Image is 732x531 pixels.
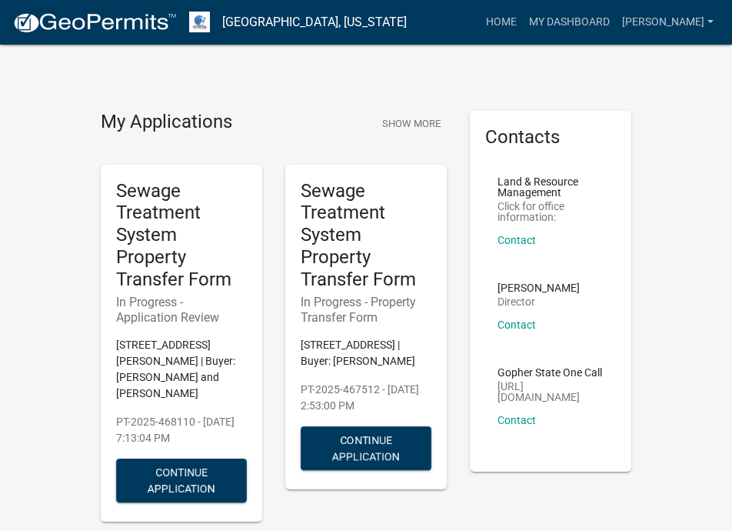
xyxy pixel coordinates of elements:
h6: In Progress - Property Transfer Form [301,295,431,324]
h5: Contacts [485,126,616,149]
p: PT-2025-468110 - [DATE] 7:13:04 PM [116,414,247,446]
p: [STREET_ADDRESS][PERSON_NAME] | Buyer: [PERSON_NAME] and [PERSON_NAME] [116,337,247,402]
button: Show More [376,111,447,136]
a: Contact [497,319,536,331]
h6: In Progress - Application Review [116,295,247,324]
a: My Dashboard [523,8,616,37]
p: Land & Resource Management [497,176,604,198]
a: Contact [497,234,536,246]
h4: My Applications [101,111,232,134]
p: [STREET_ADDRESS] | Buyer: [PERSON_NAME] [301,337,431,369]
a: [GEOGRAPHIC_DATA], [US_STATE] [222,9,407,35]
a: [PERSON_NAME] [616,8,720,37]
img: Otter Tail County, Minnesota [189,12,210,32]
a: Contact [497,414,536,426]
p: PT-2025-467512 - [DATE] 2:53:00 PM [301,382,431,414]
h5: Sewage Treatment System Property Transfer Form [116,180,247,291]
p: Gopher State One Call [497,367,604,378]
p: Click for office information: [497,201,604,222]
button: Continue Application [116,459,247,503]
p: [PERSON_NAME] [497,282,580,293]
p: Director [497,296,580,307]
a: Home [480,8,523,37]
p: [URL][DOMAIN_NAME] [497,381,604,402]
h5: Sewage Treatment System Property Transfer Form [301,180,431,291]
button: Continue Application [301,426,431,470]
